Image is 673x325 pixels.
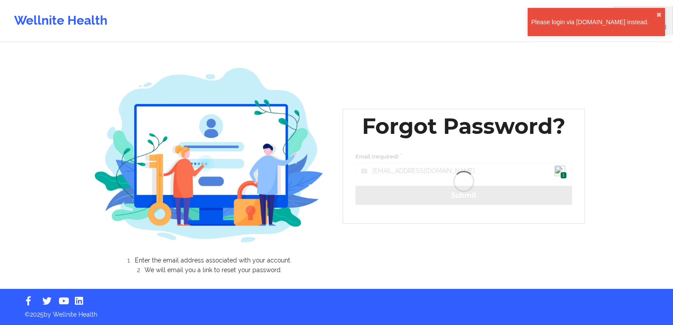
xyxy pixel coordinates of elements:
[531,18,656,26] div: Please login via [DOMAIN_NAME] instead.
[362,112,566,140] div: Forgot Password?
[95,59,325,251] img: wellnite-forgot-password-hero_200.d80a7247.jpg
[18,304,655,319] p: © 2025 by Wellnite Health
[102,257,324,265] li: Enter the email address associated with your account.
[656,11,662,18] button: close
[102,265,324,273] li: We will email you a link to reset your password.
